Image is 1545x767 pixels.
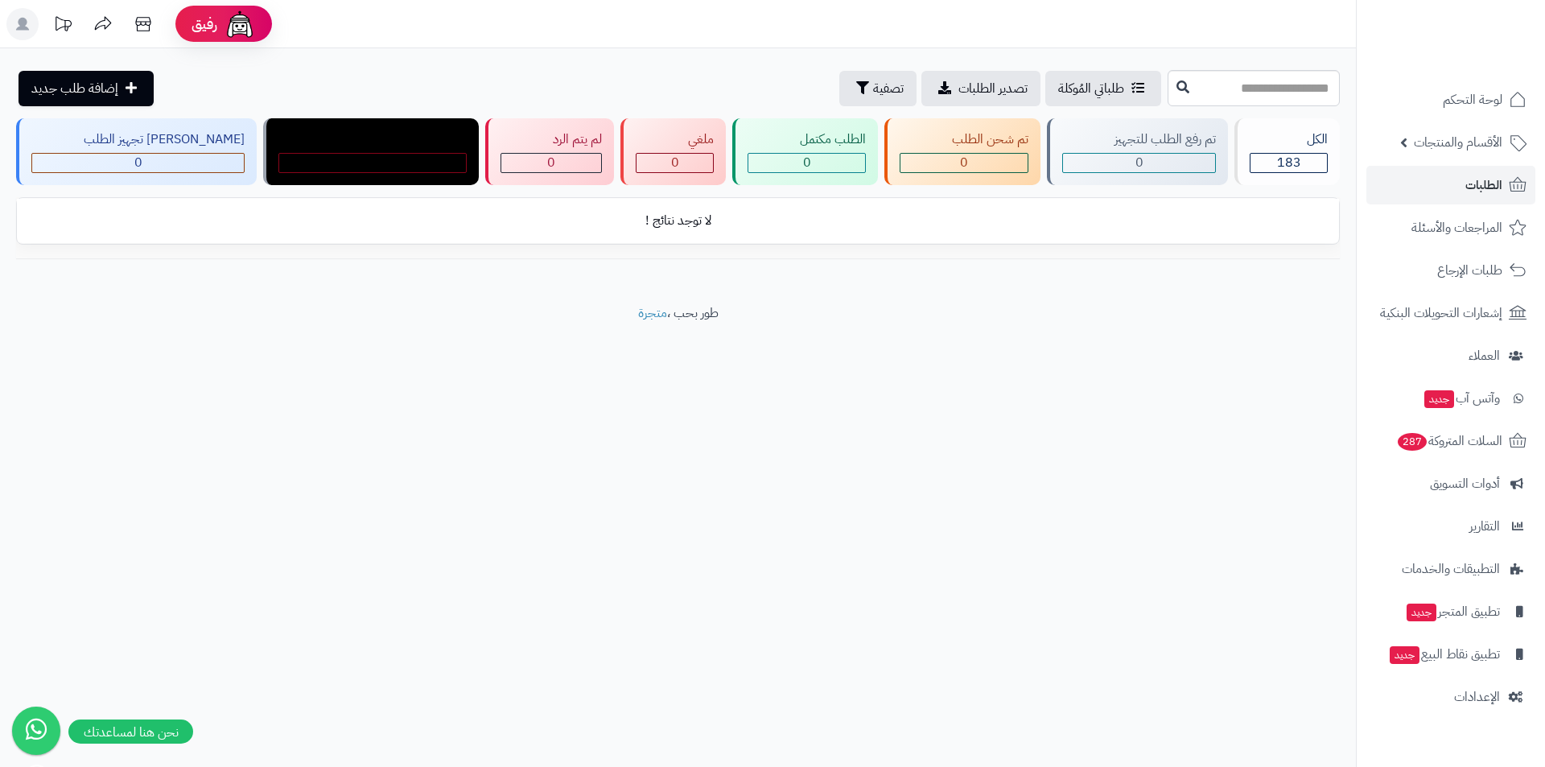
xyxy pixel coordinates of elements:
[31,79,118,98] span: إضافة طلب جديد
[134,153,142,172] span: 0
[1135,153,1143,172] span: 0
[881,118,1044,185] a: تم شحن الطلب 0
[482,118,617,185] a: لم يتم الرد 0
[671,153,679,172] span: 0
[1366,336,1535,375] a: العملاء
[900,154,1028,172] div: 0
[1062,130,1216,149] div: تم رفع الطلب للتجهيز
[1398,433,1427,451] span: 287
[279,154,466,172] div: 0
[1366,592,1535,631] a: تطبيق المتجرجديد
[1366,550,1535,588] a: التطبيقات والخدمات
[1250,130,1328,149] div: الكل
[17,199,1339,243] td: لا توجد نتائج !
[19,71,154,106] a: إضافة طلب جديد
[1469,515,1500,538] span: التقارير
[1366,635,1535,674] a: تطبيق نقاط البيعجديد
[1366,379,1535,418] a: وآتس آبجديد
[13,118,260,185] a: [PERSON_NAME] تجهيز الطلب 0
[1407,604,1436,621] span: جديد
[900,130,1028,149] div: تم شحن الطلب
[636,130,714,149] div: ملغي
[1366,507,1535,546] a: التقارير
[1366,422,1535,460] a: السلات المتروكة287
[1366,678,1535,716] a: الإعدادات
[1411,216,1502,239] span: المراجعات والأسئلة
[873,79,904,98] span: تصفية
[1430,472,1500,495] span: أدوات التسويق
[637,154,713,172] div: 0
[369,153,377,172] span: 0
[278,130,467,149] div: مندوب توصيل داخل الرياض
[617,118,729,185] a: ملغي 0
[1366,464,1535,503] a: أدوات التسويق
[1277,153,1301,172] span: 183
[1423,387,1500,410] span: وآتس آب
[1469,344,1500,367] span: العملاء
[1390,646,1419,664] span: جديد
[1396,430,1502,452] span: السلات المتروكة
[1058,79,1124,98] span: طلباتي المُوكلة
[1454,686,1500,708] span: الإعدادات
[32,154,244,172] div: 0
[1044,118,1231,185] a: تم رفع الطلب للتجهيز 0
[839,71,917,106] button: تصفية
[960,153,968,172] span: 0
[1366,80,1535,119] a: لوحة التحكم
[31,130,245,149] div: [PERSON_NAME] تجهيز الطلب
[638,303,667,323] a: متجرة
[729,118,881,185] a: الطلب مكتمل 0
[748,154,865,172] div: 0
[958,79,1028,98] span: تصدير الطلبات
[501,154,601,172] div: 0
[748,130,866,149] div: الطلب مكتمل
[1443,89,1502,111] span: لوحة التحكم
[1366,251,1535,290] a: طلبات الإرجاع
[1414,131,1502,154] span: الأقسام والمنتجات
[1231,118,1343,185] a: الكل183
[43,8,83,44] a: تحديثات المنصة
[224,8,256,40] img: ai-face.png
[1366,166,1535,204] a: الطلبات
[1402,558,1500,580] span: التطبيقات والخدمات
[1380,302,1502,324] span: إشعارات التحويلات البنكية
[1045,71,1161,106] a: طلباتي المُوكلة
[921,71,1040,106] a: تصدير الطلبات
[803,153,811,172] span: 0
[1465,174,1502,196] span: الطلبات
[1437,259,1502,282] span: طلبات الإرجاع
[547,153,555,172] span: 0
[501,130,602,149] div: لم يتم الرد
[1405,600,1500,623] span: تطبيق المتجر
[1424,390,1454,408] span: جديد
[192,14,217,34] span: رفيق
[1366,294,1535,332] a: إشعارات التحويلات البنكية
[1366,208,1535,247] a: المراجعات والأسئلة
[1063,154,1215,172] div: 0
[260,118,482,185] a: مندوب توصيل داخل الرياض 0
[1388,643,1500,666] span: تطبيق نقاط البيع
